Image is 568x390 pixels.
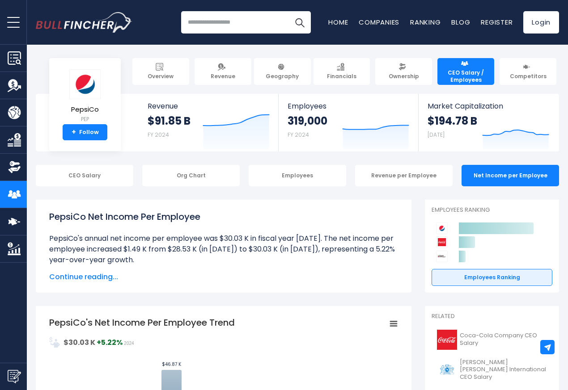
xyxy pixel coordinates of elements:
img: KO logo [437,330,457,350]
span: Revenue [148,102,270,110]
img: PepsiCo competitors logo [436,222,448,234]
span: Geography [266,73,299,80]
span: PepsiCo [69,106,101,113]
img: Bullfincher logo [36,12,132,33]
strong: $91.85 B [148,114,191,128]
a: Employees 319,000 FY 2024 [279,94,418,151]
strong: 319,000 [288,114,327,128]
img: Keurig Dr Pepper competitors logo [436,251,448,262]
a: Home [328,17,348,27]
button: Search [288,11,311,34]
div: CEO Salary [36,165,133,186]
a: Ownership [375,58,432,85]
a: [PERSON_NAME] [PERSON_NAME] International CEO Salary [432,356,552,384]
img: Ownership [8,160,21,174]
a: Revenue $91.85 B FY 2024 [139,94,279,151]
span: 2024 [124,341,134,346]
h1: PepsiCo Net Income Per Employee [49,210,398,223]
a: Register [481,17,513,27]
a: Employees Ranking [432,269,552,286]
span: Market Capitalization [428,102,549,110]
strong: $30.03 K [64,337,95,348]
span: Coca-Cola Company CEO Salary [460,332,547,347]
a: Ranking [410,17,441,27]
span: Continue reading... [49,272,398,282]
a: Competitors [500,58,556,85]
img: NetIncomePerEmployee.svg [49,337,60,348]
span: Overview [148,73,174,80]
img: Coca-Cola Company competitors logo [436,236,448,248]
span: CEO Salary / Employees [441,69,490,83]
strong: + [72,128,76,136]
a: Login [523,11,559,34]
span: Employees [288,102,409,110]
a: Go to homepage [36,12,132,33]
small: [DATE] [428,131,445,138]
a: Blog [451,17,470,27]
span: [PERSON_NAME] [PERSON_NAME] International CEO Salary [460,359,547,382]
div: Employees [249,165,346,186]
a: CEO Salary / Employees [437,58,494,85]
a: Coca-Cola Company CEO Salary [432,327,552,352]
text: $46.87 K [162,361,182,368]
div: Org Chart [142,165,240,186]
small: FY 2024 [148,131,169,138]
img: PM logo [437,360,457,380]
strong: +5.22% [97,337,123,348]
span: Financials [327,73,356,80]
a: Geography [254,58,311,85]
li: PepsiCo's annual net income per employee was $30.03 K in fiscal year [DATE]. The net income per e... [49,233,398,265]
span: Revenue [211,73,235,80]
p: Related [432,313,552,320]
a: Financials [314,58,370,85]
span: Ownership [389,73,419,80]
div: Revenue per Employee [355,165,453,186]
span: Competitors [510,73,547,80]
a: PepsiCo PEP [69,69,101,125]
tspan: PepsiCo's Net Income Per Employee Trend [49,316,235,329]
a: Market Capitalization $194.78 B [DATE] [419,94,558,151]
a: Companies [359,17,399,27]
div: Net Income per Employee [462,165,559,186]
a: Revenue [195,58,251,85]
a: Overview [132,58,189,85]
p: Employees Ranking [432,206,552,214]
strong: $194.78 B [428,114,477,128]
a: +Follow [63,124,107,140]
small: PEP [69,115,101,123]
small: FY 2024 [288,131,309,138]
